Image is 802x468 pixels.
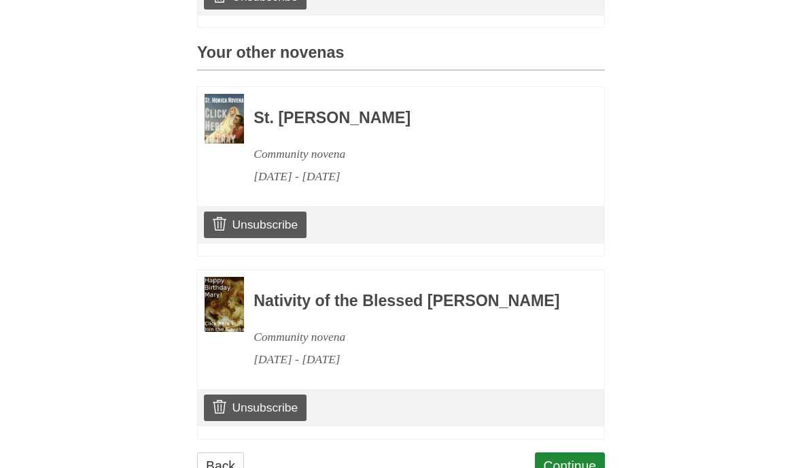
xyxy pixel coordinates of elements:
h3: St. [PERSON_NAME] [254,110,568,127]
div: [DATE] - [DATE] [254,165,568,188]
img: Novena image [205,94,244,144]
div: [DATE] - [DATE] [254,348,568,371]
h3: Your other novenas [197,44,605,71]
h3: Nativity of the Blessed [PERSON_NAME] [254,292,568,310]
a: Unsubscribe [204,212,307,237]
img: Novena image [205,277,244,333]
a: Unsubscribe [204,395,307,420]
div: Community novena [254,143,568,165]
div: Community novena [254,326,568,348]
